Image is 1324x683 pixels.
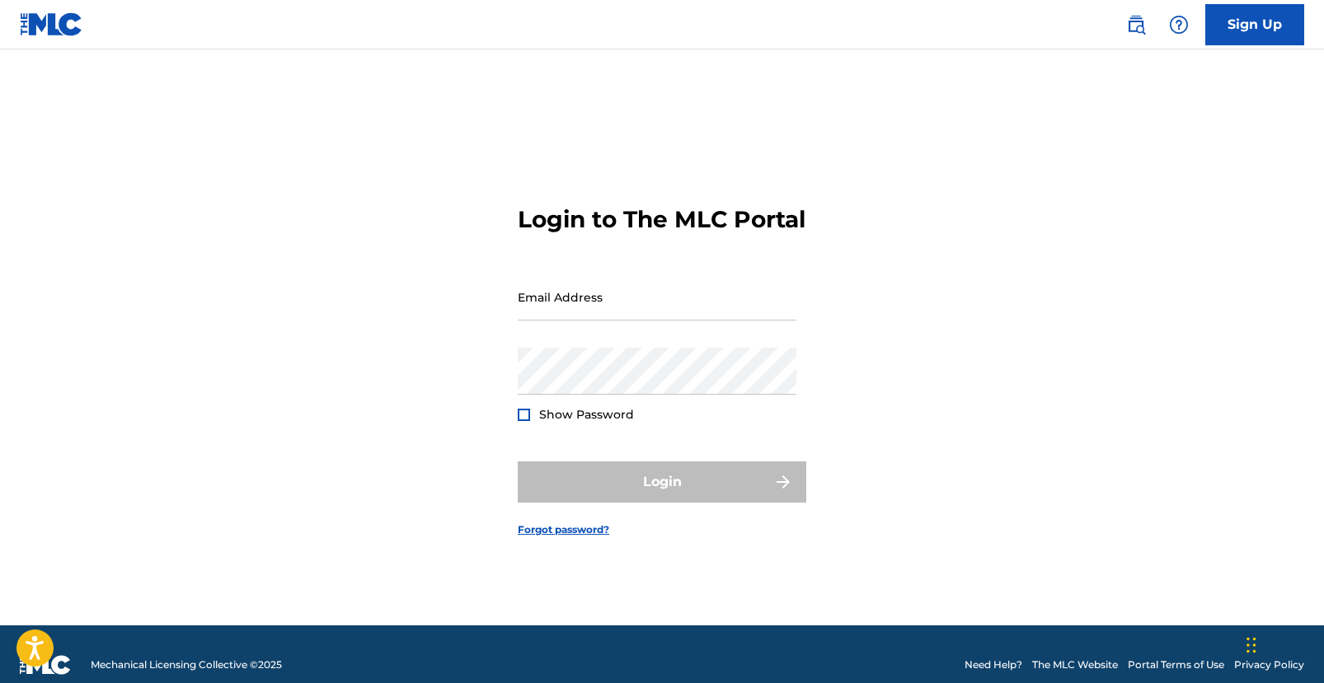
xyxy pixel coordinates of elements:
[1169,15,1189,35] img: help
[1247,620,1256,670] div: Drag
[91,657,282,672] span: Mechanical Licensing Collective © 2025
[1126,15,1146,35] img: search
[20,12,83,36] img: MLC Logo
[20,655,71,675] img: logo
[1234,657,1304,672] a: Privacy Policy
[1120,8,1153,41] a: Public Search
[518,522,609,537] a: Forgot password?
[539,407,634,422] span: Show Password
[1162,8,1195,41] div: Help
[965,657,1022,672] a: Need Help?
[518,205,805,234] h3: Login to The MLC Portal
[1128,657,1224,672] a: Portal Terms of Use
[1205,4,1304,45] a: Sign Up
[1032,657,1118,672] a: The MLC Website
[1242,604,1324,683] iframe: Chat Widget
